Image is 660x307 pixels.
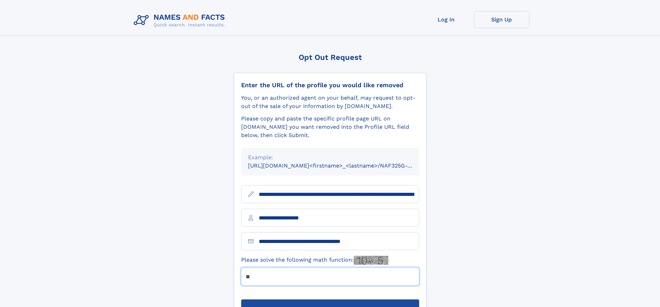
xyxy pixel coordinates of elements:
[131,11,231,30] img: Logo Names and Facts
[248,162,432,169] small: [URL][DOMAIN_NAME]<firstname>_<lastname>/NAF325G-xxxxxxxx
[241,81,419,89] div: Enter the URL of the profile you would like removed
[419,11,474,28] a: Log In
[241,115,419,139] div: Please copy and paste the specific profile page URL on [DOMAIN_NAME] you want removed into the Pr...
[234,53,426,62] div: Opt Out Request
[241,256,388,265] label: Please solve the following math function:
[241,94,419,110] div: You, or an authorized agent on your behalf, may request to opt-out of the sale of your informatio...
[474,11,529,28] a: Sign Up
[248,153,412,162] div: Example:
